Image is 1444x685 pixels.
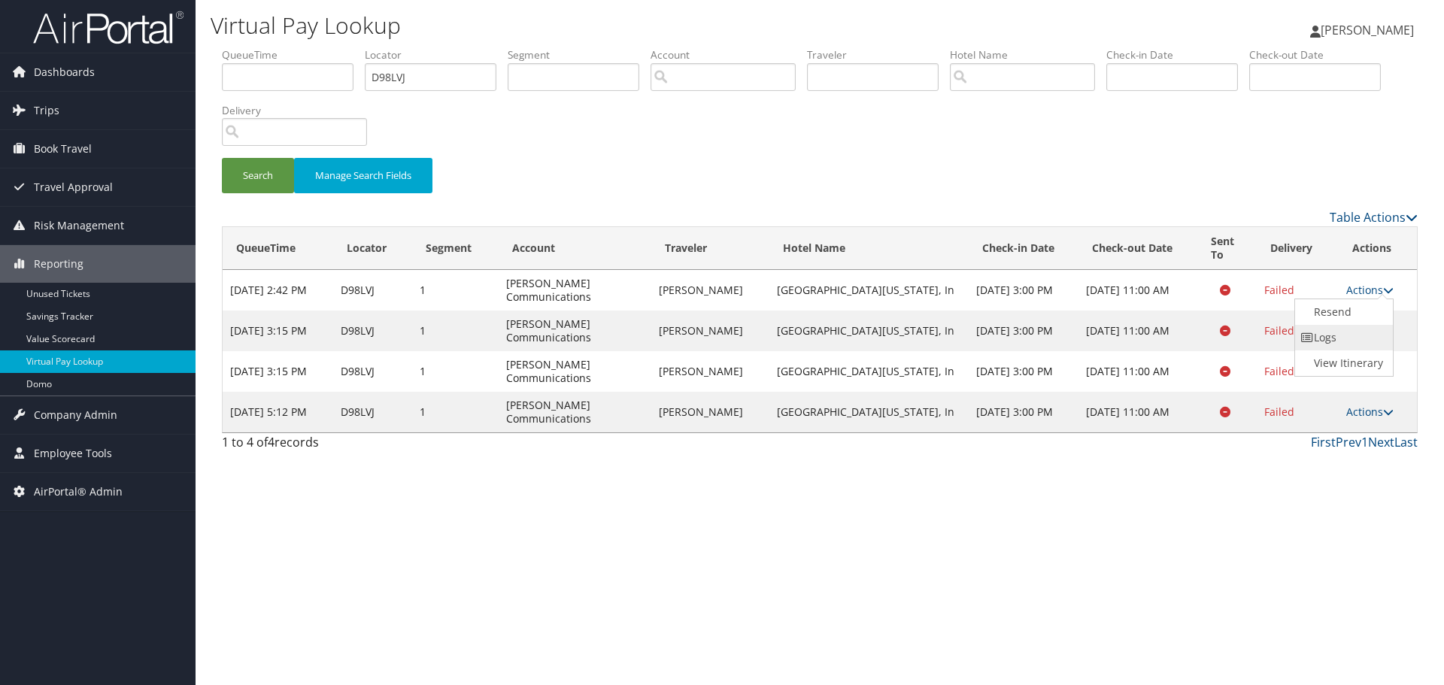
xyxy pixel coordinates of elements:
[1368,434,1394,450] a: Next
[412,227,499,270] th: Segment: activate to sort column ascending
[1078,392,1197,432] td: [DATE] 11:00 AM
[34,130,92,168] span: Book Travel
[222,158,294,193] button: Search
[499,311,652,351] td: [PERSON_NAME] Communications
[969,270,1079,311] td: [DATE] 3:00 PM
[223,351,333,392] td: [DATE] 3:15 PM
[651,311,769,351] td: [PERSON_NAME]
[651,227,769,270] th: Traveler: activate to sort column ascending
[1311,434,1336,450] a: First
[294,158,432,193] button: Manage Search Fields
[34,168,113,206] span: Travel Approval
[651,351,769,392] td: [PERSON_NAME]
[651,47,807,62] label: Account
[333,392,412,432] td: D98LVJ
[1339,227,1417,270] th: Actions
[333,270,412,311] td: D98LVJ
[1330,209,1418,226] a: Table Actions
[769,227,969,270] th: Hotel Name: activate to sort column ascending
[34,207,124,244] span: Risk Management
[1106,47,1249,62] label: Check-in Date
[1078,351,1197,392] td: [DATE] 11:00 AM
[769,351,969,392] td: [GEOGRAPHIC_DATA][US_STATE], In
[34,245,83,283] span: Reporting
[1336,434,1361,450] a: Prev
[333,351,412,392] td: D98LVJ
[1078,270,1197,311] td: [DATE] 11:00 AM
[969,311,1079,351] td: [DATE] 3:00 PM
[1078,311,1197,351] td: [DATE] 11:00 AM
[333,227,412,270] th: Locator: activate to sort column ascending
[1295,325,1390,350] a: Logs
[950,47,1106,62] label: Hotel Name
[223,227,333,270] th: QueueTime: activate to sort column ascending
[412,392,499,432] td: 1
[1264,283,1294,297] span: Failed
[651,270,769,311] td: [PERSON_NAME]
[412,311,499,351] td: 1
[34,435,112,472] span: Employee Tools
[365,47,508,62] label: Locator
[499,392,652,432] td: [PERSON_NAME] Communications
[34,92,59,129] span: Trips
[769,270,969,311] td: [GEOGRAPHIC_DATA][US_STATE], In
[969,392,1079,432] td: [DATE] 3:00 PM
[969,227,1079,270] th: Check-in Date: activate to sort column ascending
[1361,434,1368,450] a: 1
[412,351,499,392] td: 1
[1295,350,1390,376] a: View Itinerary
[333,311,412,351] td: D98LVJ
[223,311,333,351] td: [DATE] 3:15 PM
[807,47,950,62] label: Traveler
[1264,323,1294,338] span: Failed
[223,270,333,311] td: [DATE] 2:42 PM
[1249,47,1392,62] label: Check-out Date
[1346,405,1394,419] a: Actions
[499,351,652,392] td: [PERSON_NAME] Communications
[1394,434,1418,450] a: Last
[1264,405,1294,419] span: Failed
[222,433,504,459] div: 1 to 4 of records
[268,434,275,450] span: 4
[34,396,117,434] span: Company Admin
[34,53,95,91] span: Dashboards
[508,47,651,62] label: Segment
[499,227,652,270] th: Account: activate to sort column ascending
[969,351,1079,392] td: [DATE] 3:00 PM
[412,270,499,311] td: 1
[211,10,1023,41] h1: Virtual Pay Lookup
[222,47,365,62] label: QueueTime
[1257,227,1339,270] th: Delivery: activate to sort column descending
[222,103,378,118] label: Delivery
[1197,227,1257,270] th: Sent To: activate to sort column ascending
[651,392,769,432] td: [PERSON_NAME]
[769,311,969,351] td: [GEOGRAPHIC_DATA][US_STATE], In
[1310,8,1429,53] a: [PERSON_NAME]
[1264,364,1294,378] span: Failed
[34,473,123,511] span: AirPortal® Admin
[1295,299,1390,325] a: Resend
[223,392,333,432] td: [DATE] 5:12 PM
[1321,22,1414,38] span: [PERSON_NAME]
[499,270,652,311] td: [PERSON_NAME] Communications
[1078,227,1197,270] th: Check-out Date: activate to sort column ascending
[1346,283,1394,297] a: Actions
[33,10,184,45] img: airportal-logo.png
[769,392,969,432] td: [GEOGRAPHIC_DATA][US_STATE], In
